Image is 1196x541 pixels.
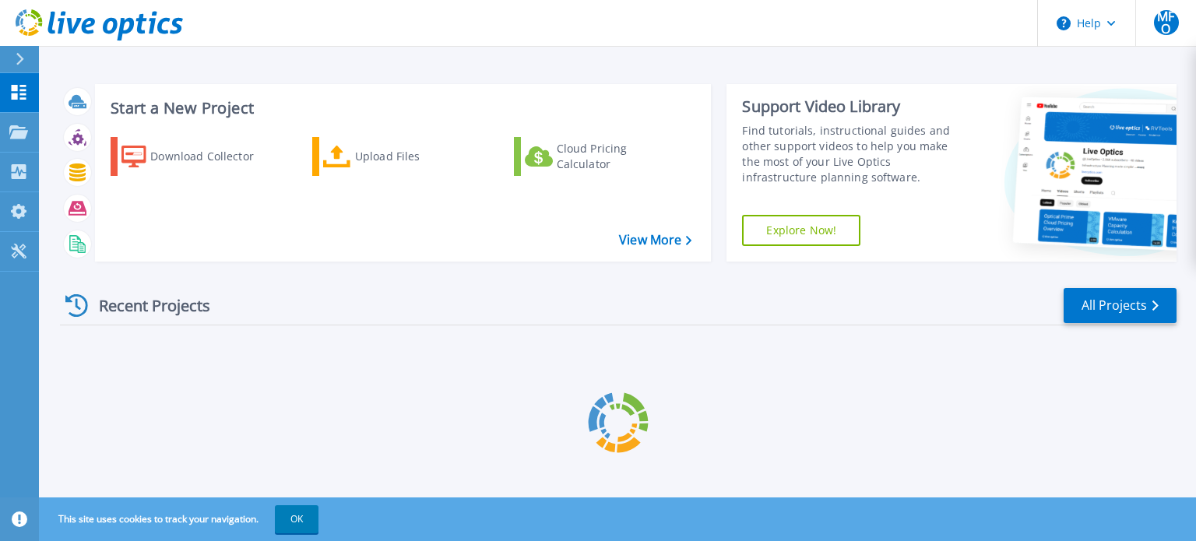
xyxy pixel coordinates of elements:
[557,141,681,172] div: Cloud Pricing Calculator
[514,137,688,176] a: Cloud Pricing Calculator
[355,141,480,172] div: Upload Files
[312,137,486,176] a: Upload Files
[275,505,318,533] button: OK
[43,505,318,533] span: This site uses cookies to track your navigation.
[619,233,691,248] a: View More
[742,97,968,117] div: Support Video Library
[60,286,231,325] div: Recent Projects
[742,123,968,185] div: Find tutorials, instructional guides and other support videos to help you make the most of your L...
[111,100,691,117] h3: Start a New Project
[150,141,275,172] div: Download Collector
[742,215,860,246] a: Explore Now!
[1154,10,1179,35] span: MFO
[1064,288,1177,323] a: All Projects
[111,137,284,176] a: Download Collector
